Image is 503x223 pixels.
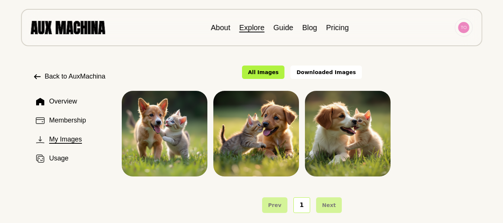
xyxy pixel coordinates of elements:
[33,71,110,82] a: Back to AuxMachina
[49,134,82,144] span: My Images
[262,197,287,213] button: Prev
[49,96,77,106] span: Overview
[293,197,310,213] button: 1
[33,150,110,166] button: Usage
[49,115,86,125] span: Membership
[33,93,110,109] button: Overview
[316,197,342,213] button: Next
[242,66,284,79] button: All Images
[33,131,110,147] button: My Images
[213,91,299,176] img: 202502_AuxMachina_08328_.png
[239,23,264,32] a: Explore
[302,23,317,32] a: Blog
[326,23,349,32] a: Pricing
[273,23,293,32] a: Guide
[33,112,110,128] button: Membership
[122,91,207,176] img: 202502_AuxMachina_08327_.png
[290,66,362,79] button: Downloaded Images
[458,22,469,33] img: Avatar
[305,91,391,176] img: 202502_AuxMachina_08329_.png
[211,23,230,32] a: About
[49,153,69,163] span: Usage
[31,21,105,34] img: AUX MACHINA
[45,71,105,82] span: Back to AuxMachina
